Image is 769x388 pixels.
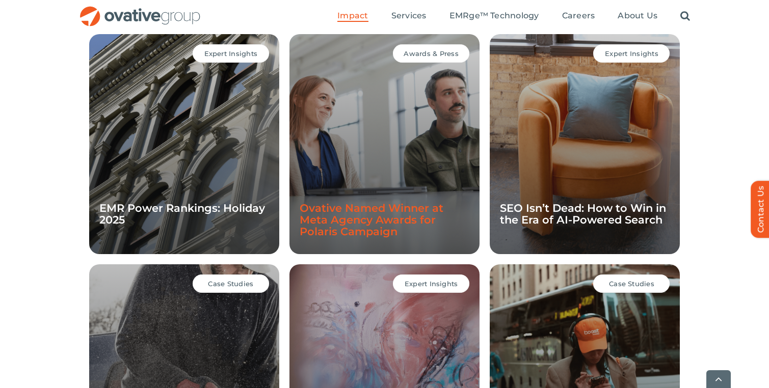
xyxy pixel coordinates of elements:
a: Ovative Named Winner at Meta Agency Awards for Polaris Campaign [300,202,443,238]
a: Impact [337,11,368,22]
span: Impact [337,11,368,21]
a: SEO Isn’t Dead: How to Win in the Era of AI-Powered Search [500,202,666,226]
span: Services [391,11,427,21]
span: EMRge™ Technology [449,11,539,21]
a: About Us [618,11,657,22]
a: Search [680,11,690,22]
a: Careers [562,11,595,22]
span: Careers [562,11,595,21]
a: EMR Power Rankings: Holiday 2025 [99,202,265,226]
a: EMRge™ Technology [449,11,539,22]
a: Services [391,11,427,22]
a: OG_Full_horizontal_RGB [79,5,201,15]
span: About Us [618,11,657,21]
